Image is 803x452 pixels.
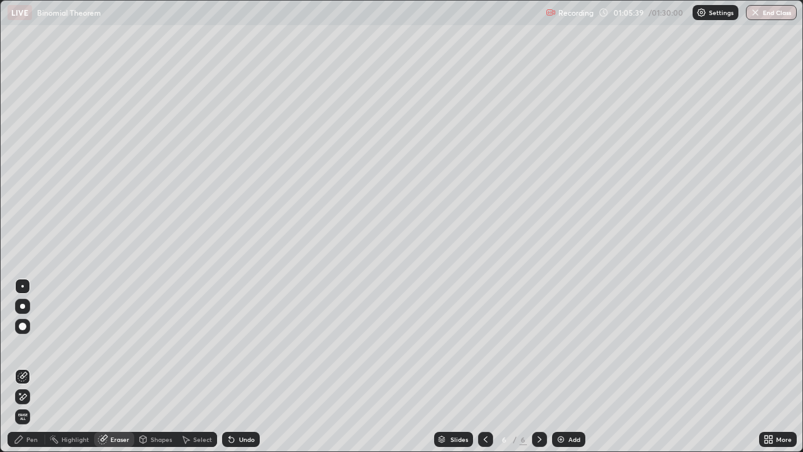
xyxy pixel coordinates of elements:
div: 6 [519,434,527,445]
div: Eraser [110,436,129,443]
button: End Class [746,5,797,20]
p: Settings [709,9,733,16]
div: 6 [498,436,511,443]
p: Recording [558,8,593,18]
div: Undo [239,436,255,443]
div: More [776,436,792,443]
p: Binomial Theorem [37,8,101,18]
img: recording.375f2c34.svg [546,8,556,18]
img: add-slide-button [556,434,566,444]
div: / [513,436,517,443]
span: Erase all [16,413,29,421]
div: Pen [26,436,38,443]
p: LIVE [11,8,28,18]
div: Select [193,436,212,443]
img: end-class-cross [750,8,760,18]
img: class-settings-icons [696,8,706,18]
div: Highlight [61,436,89,443]
div: Shapes [151,436,172,443]
div: Add [568,436,580,443]
div: Slides [450,436,468,443]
